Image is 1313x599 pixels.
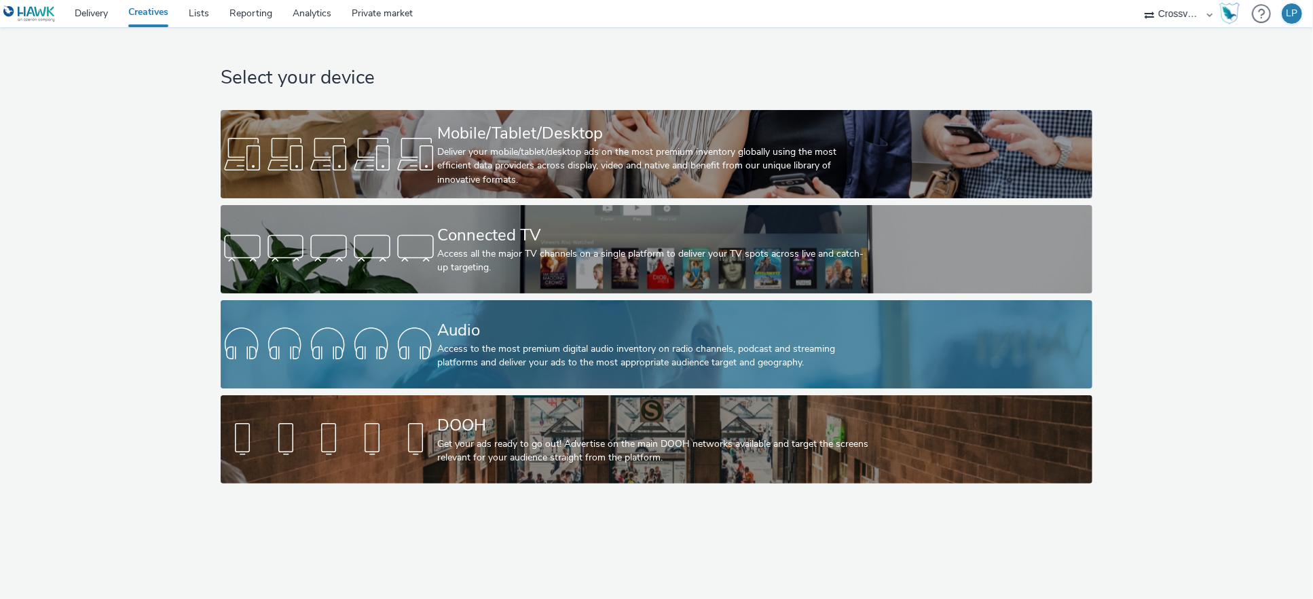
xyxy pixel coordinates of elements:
[437,342,870,370] div: Access to the most premium digital audio inventory on radio channels, podcast and streaming platf...
[221,300,1093,388] a: AudioAccess to the most premium digital audio inventory on radio channels, podcast and streaming ...
[437,437,870,465] div: Get your ads ready to go out! Advertise on the main DOOH networks available and target the screen...
[437,414,870,437] div: DOOH
[221,205,1093,293] a: Connected TVAccess all the major TV channels on a single platform to deliver your TV spots across...
[221,395,1093,484] a: DOOHGet your ads ready to go out! Advertise on the main DOOH networks available and target the sc...
[1287,3,1298,24] div: LP
[437,145,870,187] div: Deliver your mobile/tablet/desktop ads on the most premium inventory globally using the most effi...
[437,319,870,342] div: Audio
[437,122,870,145] div: Mobile/Tablet/Desktop
[221,65,1093,91] h1: Select your device
[1219,3,1240,24] img: Hawk Academy
[1219,3,1245,24] a: Hawk Academy
[3,5,56,22] img: undefined Logo
[437,223,870,247] div: Connected TV
[221,110,1093,198] a: Mobile/Tablet/DesktopDeliver your mobile/tablet/desktop ads on the most premium inventory globall...
[437,247,870,275] div: Access all the major TV channels on a single platform to deliver your TV spots across live and ca...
